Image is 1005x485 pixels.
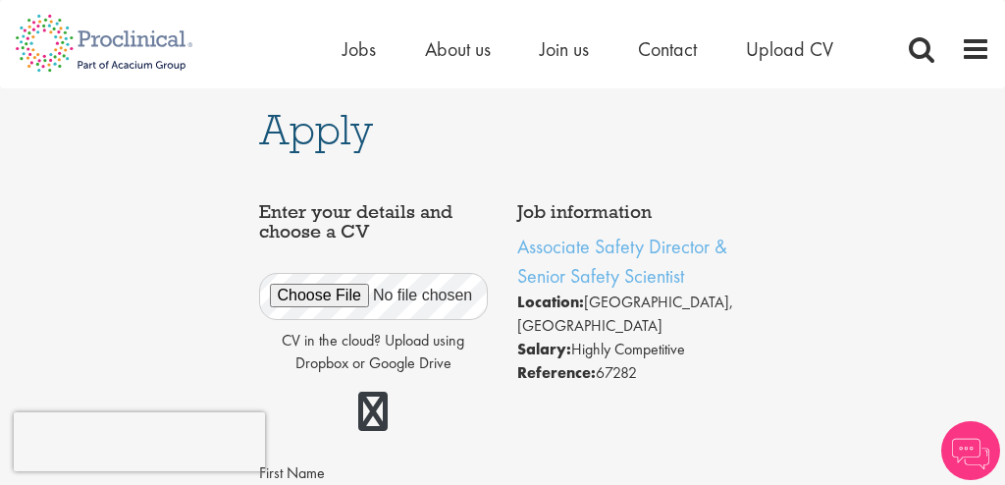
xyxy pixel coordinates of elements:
[517,339,571,359] strong: Salary:
[517,234,727,289] a: Associate Safety Director & Senior Safety Scientist
[259,202,489,242] h4: Enter your details and choose a CV
[259,103,373,156] span: Apply
[259,456,325,485] label: First Name
[638,36,697,62] a: Contact
[517,362,596,383] strong: Reference:
[746,36,833,62] a: Upload CV
[259,330,489,375] p: CV in the cloud? Upload using Dropbox or Google Drive
[517,202,747,222] h4: Job information
[517,292,584,312] strong: Location:
[14,412,265,471] iframe: reCAPTCHA
[517,361,747,385] li: 67282
[540,36,589,62] a: Join us
[941,421,1000,480] img: Chatbot
[517,291,747,338] li: [GEOGRAPHIC_DATA], [GEOGRAPHIC_DATA]
[343,36,376,62] a: Jobs
[517,338,747,361] li: Highly Competitive
[425,36,491,62] a: About us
